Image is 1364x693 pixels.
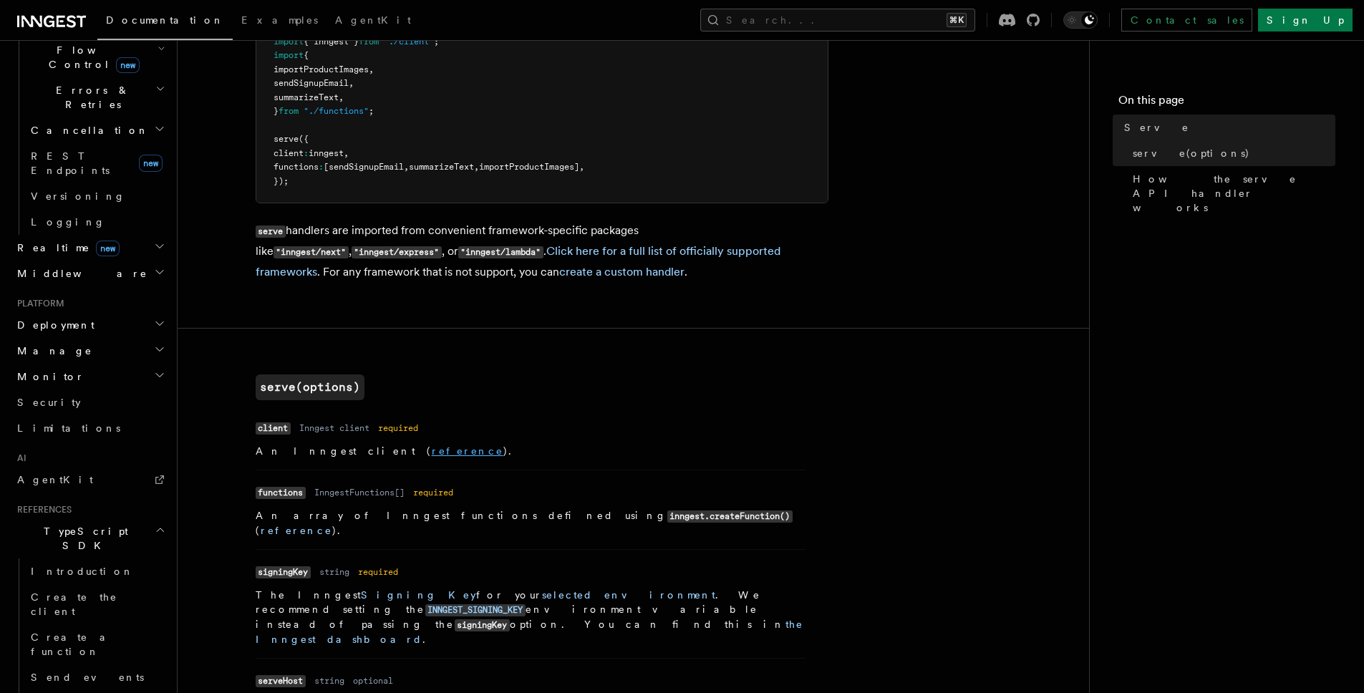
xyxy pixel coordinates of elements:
[314,675,344,687] dd: string
[1121,9,1252,31] a: Contact sales
[474,162,479,172] span: ,
[25,209,168,235] a: Logging
[31,216,105,228] span: Logging
[274,246,349,258] code: "inngest/next"
[299,422,369,434] dd: Inngest client
[274,106,279,116] span: }
[17,474,93,485] span: AgentKit
[11,338,168,364] button: Manage
[11,364,168,389] button: Monitor
[361,589,476,601] a: Signing Key
[274,78,349,88] span: sendSignupEmail
[947,13,967,27] kbd: ⌘K
[25,584,168,624] a: Create the client
[25,37,168,77] button: Flow Controlnew
[409,162,474,172] span: summarizeText
[279,106,299,116] span: from
[31,190,125,202] span: Versioning
[31,150,110,176] span: REST Endpoints
[1063,11,1098,29] button: Toggle dark mode
[25,558,168,584] a: Introduction
[349,78,354,88] span: ,
[304,50,309,60] span: {
[256,675,306,687] code: serveHost
[1127,166,1335,220] a: How the serve API handler works
[434,37,439,47] span: ;
[256,508,806,538] p: An array of Inngest functions defined using ( ).
[96,241,120,256] span: new
[335,14,411,26] span: AgentKit
[11,524,155,553] span: TypeScript SDK
[274,148,304,158] span: client
[25,77,168,117] button: Errors & Retries
[432,445,503,457] a: reference
[241,14,318,26] span: Examples
[17,422,120,434] span: Limitations
[324,162,404,172] span: [sendSignupEmail
[11,415,168,441] a: Limitations
[256,422,291,435] code: client
[31,566,134,577] span: Introduction
[667,510,793,523] code: inngest.createFunction()
[11,298,64,309] span: Platform
[256,444,806,458] p: An Inngest client ( ).
[11,241,120,255] span: Realtime
[319,566,349,578] dd: string
[274,134,299,144] span: serve
[458,246,543,258] code: "inngest/lambda"
[25,143,168,183] a: REST Endpointsnew
[256,487,306,499] code: functions
[1118,115,1335,140] a: Serve
[579,162,584,172] span: ,
[139,155,163,172] span: new
[479,162,579,172] span: importProductImages]
[256,566,311,578] code: signingKey
[11,452,26,464] span: AI
[256,374,364,400] a: serve(options)
[256,226,286,238] code: serve
[11,467,168,493] a: AgentKit
[25,664,168,690] a: Send events
[256,220,828,282] p: handlers are imported from convenient framework-specific packages like , , or . . For any framewo...
[11,266,147,281] span: Middleware
[700,9,975,31] button: Search...⌘K
[261,525,332,536] a: reference
[369,64,374,74] span: ,
[274,176,289,186] span: });
[11,504,72,515] span: References
[25,624,168,664] a: Create a function
[11,318,95,332] span: Deployment
[11,261,168,286] button: Middleware
[17,397,81,408] span: Security
[1133,172,1335,215] span: How the serve API handler works
[274,162,319,172] span: functions
[25,117,168,143] button: Cancellation
[31,631,116,657] span: Create a function
[11,389,168,415] a: Security
[256,588,806,646] p: The Inngest for your . We recommend setting the environment variable instead of passing the optio...
[425,604,526,615] a: INNGEST_SIGNING_KEY
[25,123,149,137] span: Cancellation
[455,619,510,631] code: signingKey
[11,235,168,261] button: Realtimenew
[404,162,409,172] span: ,
[1133,146,1250,160] span: serve(options)
[384,37,434,47] span: "./client"
[304,148,309,158] span: :
[1258,9,1353,31] a: Sign Up
[106,14,224,26] span: Documentation
[309,148,344,158] span: inngest
[25,83,155,112] span: Errors & Retries
[1118,92,1335,115] h4: On this page
[352,246,442,258] code: "inngest/express"
[299,134,309,144] span: ({
[11,312,168,338] button: Deployment
[11,518,168,558] button: TypeScript SDK
[11,369,84,384] span: Monitor
[304,106,369,116] span: "./functions"
[274,50,304,60] span: import
[11,344,92,358] span: Manage
[369,106,374,116] span: ;
[378,422,418,434] dd: required
[31,591,117,617] span: Create the client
